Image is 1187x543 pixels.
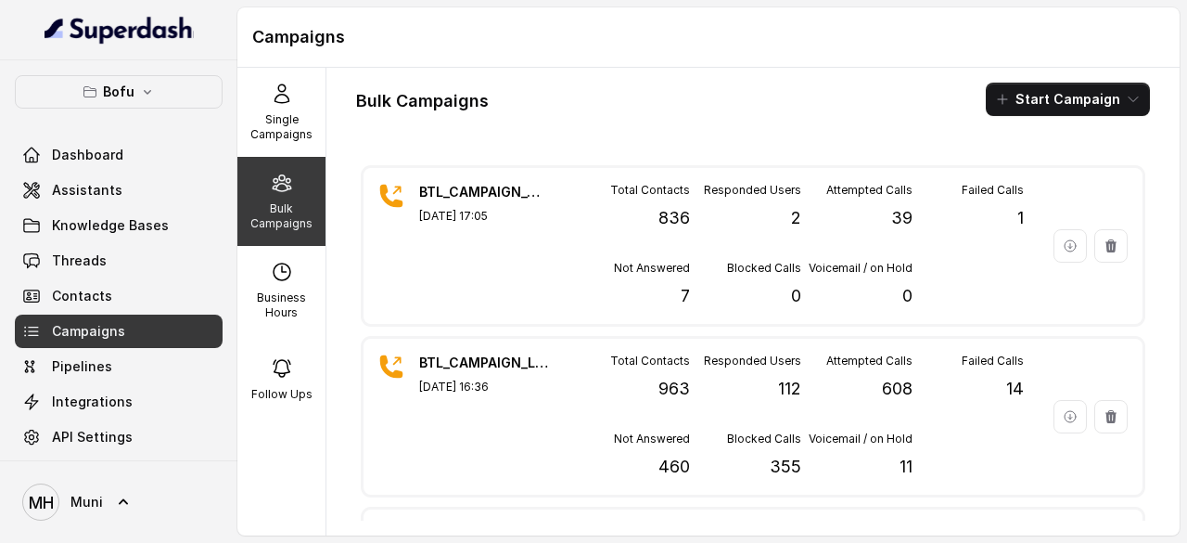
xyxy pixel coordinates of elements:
[727,261,801,276] p: Blocked Calls
[15,315,223,348] a: Campaigns
[245,201,318,231] p: Bulk Campaigns
[962,354,1024,368] p: Failed Calls
[15,420,223,454] a: API Settings
[419,209,549,224] p: [DATE] 17:05
[1006,376,1024,402] p: 14
[681,283,690,309] p: 7
[419,183,549,201] p: BTL_CAMPAIGN_GGN_GGN_100925_01
[1017,205,1024,231] p: 1
[245,291,318,320] p: Business Hours
[809,432,913,446] p: Voicemail / on Hold
[826,183,913,198] p: Attempted Calls
[900,454,913,480] p: 11
[15,279,223,313] a: Contacts
[52,181,122,200] span: Assistants
[15,476,223,528] a: Muni
[419,380,549,394] p: [DATE] 16:36
[658,376,690,402] p: 963
[245,112,318,142] p: Single Campaigns
[15,350,223,383] a: Pipelines
[770,454,801,480] p: 355
[103,81,134,103] p: Bofu
[52,146,123,164] span: Dashboard
[809,261,913,276] p: Voicemail / on Hold
[251,387,313,402] p: Follow Ups
[52,357,112,376] span: Pipelines
[727,432,801,446] p: Blocked Calls
[15,456,223,489] a: Voices Library
[614,432,690,446] p: Not Answered
[610,354,690,368] p: Total Contacts
[15,138,223,172] a: Dashboard
[658,454,690,480] p: 460
[791,205,801,231] p: 2
[882,376,913,402] p: 608
[610,183,690,198] p: Total Contacts
[356,86,489,116] h1: Bulk Campaigns
[70,493,103,511] span: Muni
[658,205,690,231] p: 836
[704,183,801,198] p: Responded Users
[45,15,194,45] img: light.svg
[778,376,801,402] p: 112
[15,385,223,419] a: Integrations
[419,354,549,372] p: BTL_CAMPAIGN_LUD_LUDHIANA_100925_01
[986,83,1150,116] button: Start Campaign
[52,428,133,446] span: API Settings
[52,252,107,270] span: Threads
[791,283,801,309] p: 0
[15,174,223,207] a: Assistants
[52,322,125,341] span: Campaigns
[52,393,133,411] span: Integrations
[891,205,913,231] p: 39
[15,244,223,278] a: Threads
[252,22,1165,52] h1: Campaigns
[902,283,913,309] p: 0
[15,75,223,109] button: Bofu
[704,354,801,368] p: Responded Users
[826,354,913,368] p: Attempted Calls
[962,183,1024,198] p: Failed Calls
[29,493,54,512] text: MH
[52,216,169,235] span: Knowledge Bases
[614,261,690,276] p: Not Answered
[52,287,112,305] span: Contacts
[15,209,223,242] a: Knowledge Bases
